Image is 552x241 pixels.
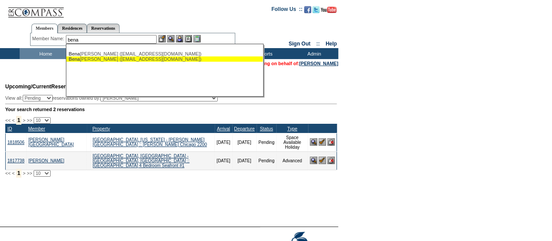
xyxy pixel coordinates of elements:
[185,35,192,42] img: Reservations
[310,138,317,146] img: View Reservation
[23,118,25,123] span: >
[287,126,297,131] a: Type
[327,157,335,164] img: Cancel Reservation
[7,140,24,145] a: 1818506
[271,5,302,16] td: Follow Us ::
[257,151,277,170] td: Pending
[321,7,336,13] img: Subscribe to our YouTube Channel
[321,9,336,14] a: Subscribe to our YouTube Channel
[28,158,64,163] a: [PERSON_NAME]
[23,171,25,176] span: >
[288,41,310,47] a: Sign Out
[319,157,326,164] img: Confirm Reservation
[69,56,261,62] div: [PERSON_NAME] ([EMAIL_ADDRESS][DOMAIN_NAME])
[5,171,10,176] span: <<
[232,133,256,151] td: [DATE]
[87,24,120,33] a: Reservations
[319,138,326,146] img: Confirm Reservation
[5,84,84,90] span: Reservations
[7,158,24,163] a: 1817738
[32,35,66,42] div: Member Name:
[69,51,80,56] span: Bena
[158,35,166,42] img: b_edit.gif
[299,61,338,66] a: [PERSON_NAME]
[16,116,22,125] span: 1
[5,84,51,90] span: Upcoming/Current
[288,48,338,59] td: Admin
[28,126,45,131] a: Member
[69,56,80,62] span: Bena
[312,6,319,13] img: Follow us on Twitter
[27,171,32,176] span: >>
[93,137,207,147] a: [GEOGRAPHIC_DATA], [US_STATE] - [PERSON_NAME][GEOGRAPHIC_DATA] :: [PERSON_NAME] Chicago 2200
[327,138,335,146] img: Cancel Reservation
[316,41,320,47] span: ::
[276,151,308,170] td: Advanced
[58,24,87,33] a: Residences
[7,126,12,131] a: ID
[16,169,22,178] span: 1
[215,151,232,170] td: [DATE]
[260,126,273,131] a: Status
[257,133,277,151] td: Pending
[12,171,14,176] span: <
[304,6,311,13] img: Become our fan on Facebook
[27,118,32,123] span: >>
[5,95,222,101] div: View all: reservations owned by:
[193,35,201,42] img: b_calculator.gif
[93,126,110,131] a: Property
[20,48,70,59] td: Home
[310,157,317,164] img: View Reservation
[234,126,254,131] a: Departure
[326,41,337,47] a: Help
[12,118,14,123] span: <
[217,126,230,131] a: Arrival
[5,107,337,112] div: Your search returned 2 reservations
[232,151,256,170] td: [DATE]
[312,9,319,14] a: Follow us on Twitter
[304,9,311,14] a: Become our fan on Facebook
[31,24,58,33] a: Members
[176,35,183,42] img: Impersonate
[5,118,10,123] span: <<
[215,133,232,151] td: [DATE]
[276,133,308,151] td: Space Available Holiday
[238,61,338,66] span: You are acting on behalf of:
[28,137,74,147] a: [PERSON_NAME][GEOGRAPHIC_DATA]
[167,35,175,42] img: View
[93,154,189,168] a: [GEOGRAPHIC_DATA], [GEOGRAPHIC_DATA] - [GEOGRAPHIC_DATA], [GEOGRAPHIC_DATA] :: [GEOGRAPHIC_DATA] ...
[69,51,261,56] div: [PERSON_NAME] ([EMAIL_ADDRESS][DOMAIN_NAME])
